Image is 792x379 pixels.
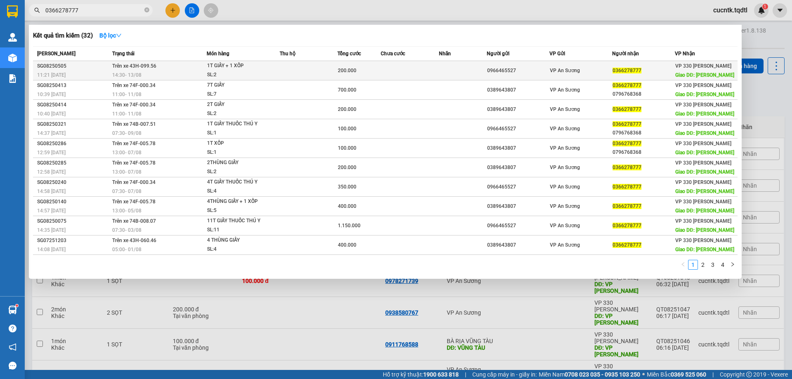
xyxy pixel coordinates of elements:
span: VP 330 [PERSON_NAME] [675,238,731,243]
span: 0366278777 [613,82,641,88]
span: VP An Sương [550,184,580,190]
div: SL: 4 [207,187,269,196]
div: 0796768368 [613,90,674,99]
span: 07:30 - 07/08 [112,188,141,194]
img: warehouse-icon [8,33,17,42]
span: VP 330 [PERSON_NAME] [675,141,731,146]
span: Nhãn [439,51,451,56]
span: 05:00 - 01/08 [112,247,141,252]
li: 1 [688,260,698,270]
span: close-circle [144,7,149,14]
div: SL: 7 [207,90,269,99]
input: Tìm tên, số ĐT hoặc mã đơn [45,6,143,15]
span: question-circle [9,325,16,332]
span: 0366278777 [613,223,641,228]
div: SL: 1 [207,148,269,157]
li: 2 [698,260,708,270]
a: 3 [708,260,717,269]
span: Gửi: [7,8,20,16]
a: 1 [688,260,698,269]
span: message [9,362,16,370]
span: 07:30 - 03/08 [112,227,141,233]
span: VP Gửi [549,51,565,56]
span: right [730,262,735,267]
span: Giao DĐ: [PERSON_NAME] [675,72,734,78]
span: 13:00 - 05/08 [112,208,141,214]
div: SL: 2 [207,167,269,177]
div: 0389643807 [487,241,549,250]
div: SL: 2 [207,71,269,80]
span: VP Nhận [675,51,695,56]
li: 4 [718,260,728,270]
span: 100.000 [338,126,356,132]
span: VP 330 [PERSON_NAME] [675,199,731,205]
div: 1T GIẤY + 1 XỐP [207,61,269,71]
div: 0966465527 [487,183,549,191]
span: 700.000 [338,87,356,93]
img: warehouse-icon [8,306,17,314]
div: 0936031135 [107,17,201,28]
div: SL: 1 [207,129,269,138]
span: Giao DĐ: [PERSON_NAME] [675,92,734,97]
div: 1T XỐP [207,139,269,148]
span: VP An Sương [550,126,580,132]
span: notification [9,343,16,351]
div: SG08250285 [37,159,110,167]
sup: 1 [16,304,18,307]
span: 11:00 - 11/08 [112,92,141,97]
div: VP 330 [PERSON_NAME] [7,7,101,27]
span: VP An Sương [550,223,580,228]
span: 0366278777 [613,184,641,190]
span: 200.000 [338,68,356,73]
span: VP [PERSON_NAME] [7,27,101,56]
a: 2 [698,260,707,269]
span: 0366278777 [613,68,641,73]
span: 200.000 [338,106,356,112]
span: 0366278777 [613,242,641,248]
span: Tổng cước [337,51,361,56]
div: SG08250140 [37,198,110,206]
li: Previous Page [678,260,688,270]
div: SG08250505 [37,62,110,71]
span: 11:21 [DATE] [37,72,66,78]
div: 0389643807 [487,105,549,114]
span: VP An Sương [550,87,580,93]
span: CV [PERSON_NAME] [107,28,201,57]
span: 10:39 [DATE] [37,92,66,97]
span: 400.000 [338,203,356,209]
div: 0966465527 [487,125,549,133]
span: VP 330 [PERSON_NAME] [675,63,731,69]
span: Người gửi [487,51,509,56]
span: VP 330 [PERSON_NAME] [675,160,731,166]
span: 0366278777 [613,106,641,112]
span: 0366278777 [613,141,641,146]
span: Trên xe 74F-000.34 [112,82,156,88]
span: Giao DĐ: [PERSON_NAME] [675,208,734,214]
div: 7T GIẤY [207,81,269,90]
div: SG08250075 [37,217,110,226]
div: 0796768368 [613,129,674,137]
strong: Bộ lọc [99,32,122,39]
div: SL: 11 [207,226,269,235]
span: VP 330 [PERSON_NAME] [675,218,731,224]
img: warehouse-icon [8,54,17,62]
span: VP An Sương [550,106,580,112]
div: SL: 4 [207,245,269,254]
div: 0389643807 [487,144,549,153]
span: VP An Sương [550,145,580,151]
span: Giao DĐ: [PERSON_NAME] [675,247,734,252]
span: 12:58 [DATE] [37,169,66,175]
span: Trên xe 74F-000.34 [112,179,156,185]
div: 1T GIẤY THUỐC THÚ Y [207,120,269,129]
img: solution-icon [8,74,17,83]
div: 11T GIẤY THUỐC THÚ Y [207,217,269,226]
div: 0966465527 [487,221,549,230]
div: 2T GIẤY [207,100,269,109]
span: Trên xe 74F-005.78 [112,141,156,146]
div: VP An Sương [107,7,201,17]
span: Món hàng [207,51,229,56]
div: SL: 2 [207,109,269,118]
span: search [34,7,40,13]
span: 14:37 [DATE] [37,130,66,136]
span: 100.000 [338,145,356,151]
